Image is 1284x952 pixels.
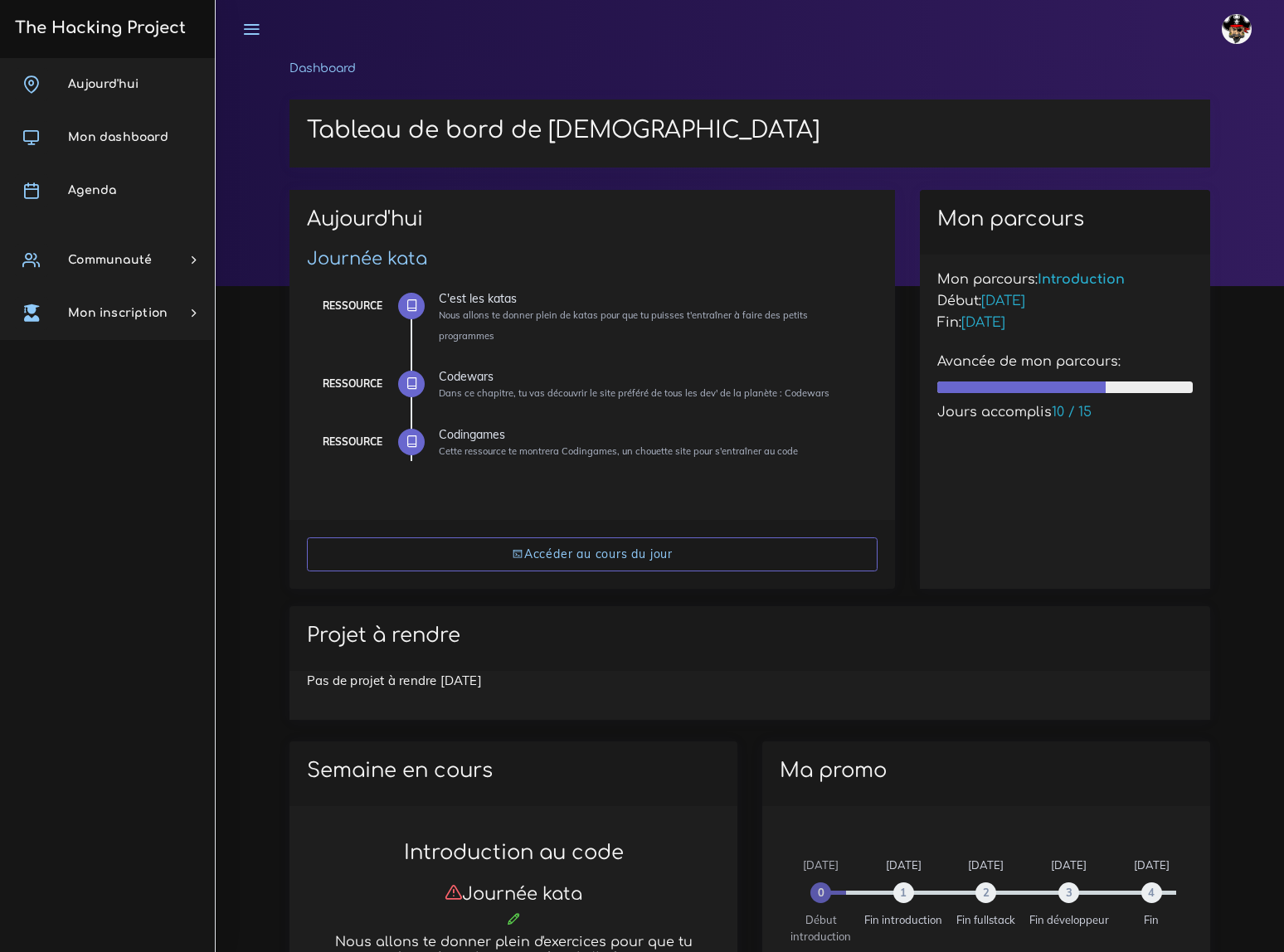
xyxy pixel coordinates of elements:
[68,131,168,143] span: Mon dashboard
[937,207,1193,231] h2: Mon parcours
[323,433,382,451] div: Ressource
[439,445,798,457] small: Cette ressource te montrera Codingames, un chouette site pour s'entraîner au code
[790,913,851,943] span: Début introduction
[1134,858,1170,872] span: [DATE]
[68,307,168,319] span: Mon inscription
[1222,14,1252,44] img: avatar
[323,297,382,315] div: Ressource
[307,883,720,905] h3: Journée kata
[886,858,922,872] span: [DATE]
[937,405,1193,420] h5: Jours accomplis
[307,841,720,865] h2: Introduction au code
[307,207,878,243] h2: Aujourd'hui
[780,759,1193,783] h2: Ma promo
[68,254,152,266] span: Communauté
[937,354,1193,370] h5: Avancée de mon parcours:
[937,294,1193,309] h5: Début:
[1141,882,1162,903] span: 4
[1058,882,1079,903] span: 3
[307,624,1193,648] h2: Projet à rendre
[1052,405,1092,420] span: 10 / 15
[975,882,996,903] span: 2
[864,913,942,926] span: Fin introduction
[439,293,865,304] div: C'est les katas
[981,294,1025,308] span: [DATE]
[323,375,382,393] div: Ressource
[10,19,186,37] h3: The Hacking Project
[803,858,839,872] span: [DATE]
[956,913,1015,926] span: Fin fullstack
[439,371,865,382] div: Codewars
[439,387,829,399] small: Dans ce chapitre, tu vas découvrir le site préféré de tous les dev' de la planète : Codewars
[937,272,1193,288] h5: Mon parcours:
[810,882,831,903] span: 0
[439,309,808,342] small: Nous allons te donner plein de katas pour que tu puisses t'entraîner à faire des petits programmes
[968,858,1004,872] span: [DATE]
[439,429,865,440] div: Codingames
[961,315,1005,330] span: [DATE]
[307,671,1193,691] p: Pas de projet à rendre [DATE]
[68,184,116,197] span: Agenda
[1038,272,1125,287] span: Introduction
[1144,913,1159,926] span: Fin
[307,249,427,269] a: Journée kata
[68,78,139,90] span: Aujourd'hui
[1029,913,1109,926] span: Fin développeur
[307,759,720,783] h2: Semaine en cours
[893,882,914,903] span: 1
[307,537,878,571] a: Accéder au cours du jour
[289,62,356,75] a: Dashboard
[937,315,1193,331] h5: Fin:
[1051,858,1087,872] span: [DATE]
[307,117,1193,145] h1: Tableau de bord de [DEMOGRAPHIC_DATA]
